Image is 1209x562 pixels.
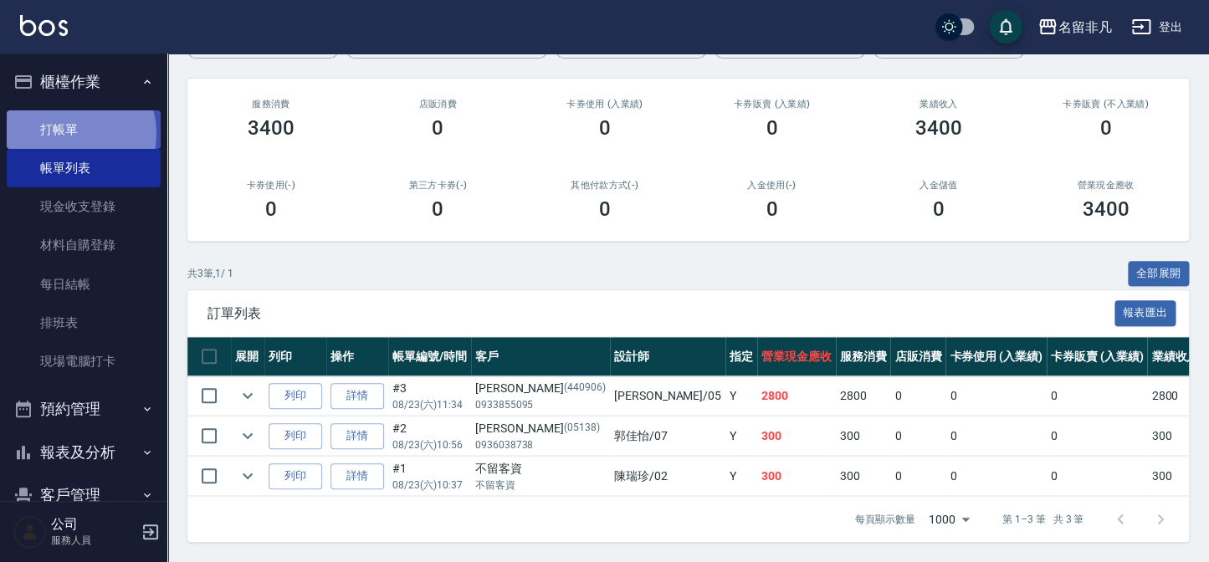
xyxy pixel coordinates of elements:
[475,478,606,493] p: 不留客資
[1128,261,1190,287] button: 全部展開
[541,180,669,191] h2: 其他付款方式(-)
[207,180,335,191] h2: 卡券使用(-)
[922,497,976,542] div: 1000
[388,376,471,416] td: #3
[330,383,384,409] a: 詳情
[933,197,945,221] h3: 0
[725,376,757,416] td: Y
[945,376,1047,416] td: 0
[7,342,161,381] a: 現場電腦打卡
[836,457,891,496] td: 300
[432,116,443,140] h3: 0
[541,99,669,110] h2: 卡券使用 (入業績)
[432,197,443,221] h3: 0
[1147,337,1202,376] th: 業績收入
[7,473,161,517] button: 客戶管理
[471,337,610,376] th: 客戶
[725,337,757,376] th: 指定
[7,110,161,149] a: 打帳單
[1147,457,1202,496] td: 300
[766,197,777,221] h3: 0
[945,416,1047,456] td: 0
[1147,376,1202,416] td: 2800
[231,337,264,376] th: 展開
[207,305,1114,322] span: 訂單列表
[7,387,161,431] button: 預約管理
[599,197,611,221] h3: 0
[1047,376,1148,416] td: 0
[1058,17,1111,38] div: 名留非凡
[1043,180,1170,191] h2: 營業現金應收
[392,437,467,452] p: 08/23 (六) 10:56
[599,116,611,140] h3: 0
[1114,300,1176,326] button: 報表匯出
[7,431,161,474] button: 報表及分析
[610,457,725,496] td: 陳瑞珍 /02
[875,99,1002,110] h2: 業績收入
[757,457,836,496] td: 300
[610,416,725,456] td: 郭佳怡 /07
[725,416,757,456] td: Y
[757,416,836,456] td: 300
[989,10,1022,43] button: save
[375,99,502,110] h2: 店販消費
[1043,99,1170,110] h2: 卡券販賣 (不入業績)
[890,457,945,496] td: 0
[890,337,945,376] th: 店販消費
[766,116,777,140] h3: 0
[945,337,1047,376] th: 卡券使用 (入業績)
[757,376,836,416] td: 2800
[7,149,161,187] a: 帳單列表
[725,457,757,496] td: Y
[187,266,233,281] p: 共 3 筆, 1 / 1
[836,376,891,416] td: 2800
[564,380,606,397] p: (440906)
[1047,457,1148,496] td: 0
[475,397,606,412] p: 0933855095
[709,99,836,110] h2: 卡券販賣 (入業績)
[1114,304,1176,320] a: 報表匯出
[855,512,915,527] p: 每頁顯示數量
[1047,337,1148,376] th: 卡券販賣 (入業績)
[475,380,606,397] div: [PERSON_NAME]
[388,457,471,496] td: #1
[610,376,725,416] td: [PERSON_NAME] /05
[330,463,384,489] a: 詳情
[945,457,1047,496] td: 0
[1147,416,1202,456] td: 300
[235,423,260,448] button: expand row
[269,463,322,489] button: 列印
[475,460,606,478] div: 不留客資
[235,463,260,488] button: expand row
[915,116,962,140] h3: 3400
[235,383,260,408] button: expand row
[564,420,600,437] p: (05138)
[610,337,725,376] th: 設計師
[388,416,471,456] td: #2
[757,337,836,376] th: 營業現金應收
[475,420,606,437] div: [PERSON_NAME]
[875,180,1002,191] h2: 入金儲值
[326,337,388,376] th: 操作
[248,116,295,140] h3: 3400
[1031,10,1118,44] button: 名留非凡
[7,187,161,226] a: 現金收支登錄
[330,423,384,449] a: 詳情
[392,478,467,493] p: 08/23 (六) 10:37
[890,376,945,416] td: 0
[7,304,161,342] a: 排班表
[7,265,161,304] a: 每日結帳
[7,226,161,264] a: 材料自購登錄
[890,416,945,456] td: 0
[836,416,891,456] td: 300
[269,383,322,409] button: 列印
[709,180,836,191] h2: 入金使用(-)
[375,180,502,191] h2: 第三方卡券(-)
[1047,416,1148,456] td: 0
[1002,512,1083,527] p: 第 1–3 筆 共 3 筆
[264,337,326,376] th: 列印
[20,15,68,36] img: Logo
[269,423,322,449] button: 列印
[51,516,136,533] h5: 公司
[392,397,467,412] p: 08/23 (六) 11:34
